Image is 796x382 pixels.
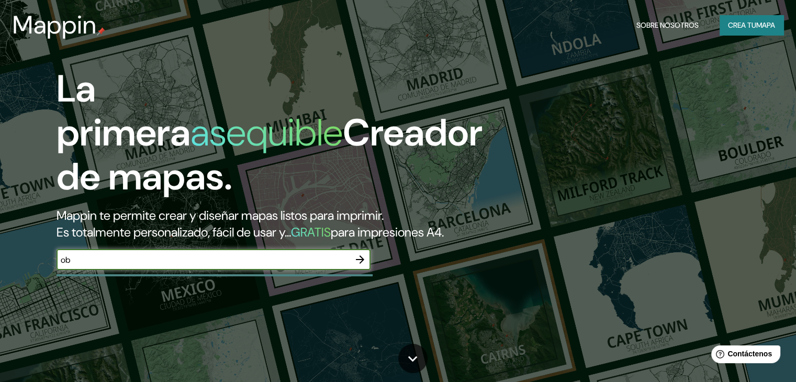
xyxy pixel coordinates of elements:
font: Mappin [13,8,97,41]
input: Elige tu lugar favorito [57,254,350,266]
font: para impresiones A4. [331,224,444,240]
font: Crea tu [728,20,756,30]
font: Mappin te permite crear y diseñar mapas listos para imprimir. [57,207,384,223]
font: mapa [756,20,775,30]
font: La primera [57,64,190,157]
font: Sobre nosotros [636,20,699,30]
iframe: Lanzador de widgets de ayuda [703,341,784,370]
button: Sobre nosotros [632,15,703,35]
font: Es totalmente personalizado, fácil de usar y... [57,224,291,240]
button: Crea tumapa [720,15,783,35]
font: asequible [190,108,343,157]
font: GRATIS [291,224,331,240]
img: pin de mapeo [97,27,105,36]
font: Creador de mapas. [57,108,483,201]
